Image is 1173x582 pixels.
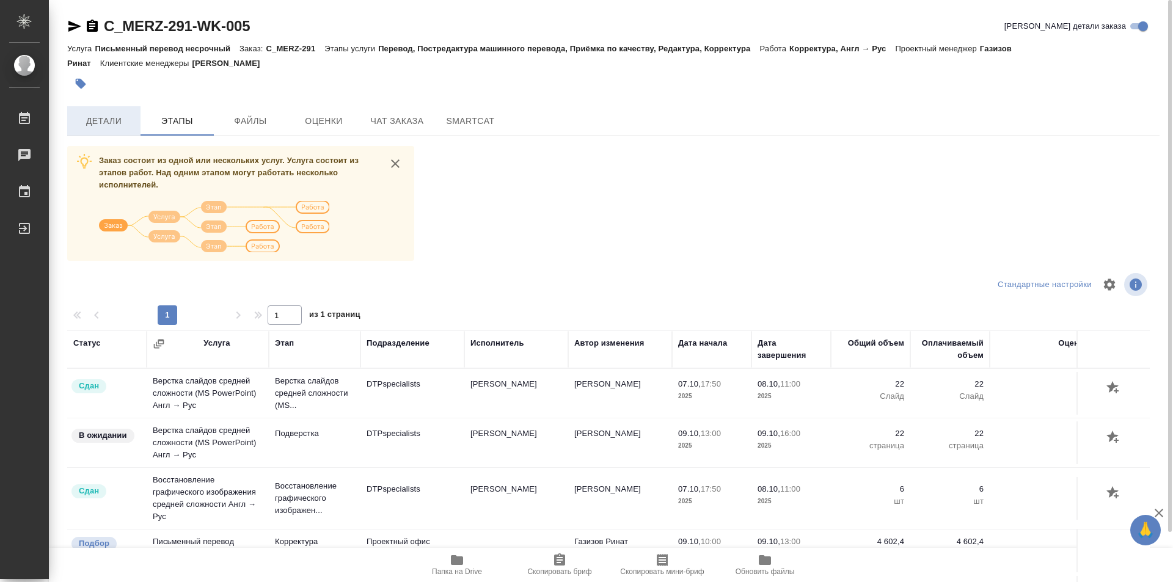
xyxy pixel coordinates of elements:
td: [PERSON_NAME] [464,421,568,464]
td: Верстка слайдов средней сложности (MS PowerPoint) Англ → Рус [147,369,269,418]
p: Подбор [79,537,109,550]
button: Скопировать мини-бриф [611,548,714,582]
p: 09.10, [678,537,701,546]
p: 22 [916,427,984,440]
span: Детали [75,114,133,129]
span: SmartCat [441,114,500,129]
div: split button [995,275,1095,294]
div: Услуга [203,337,230,349]
td: DTPspecialists [360,421,464,464]
p: 16:00 [780,429,800,438]
td: [PERSON_NAME] [464,477,568,520]
p: 13:00 [780,537,800,546]
p: 07.10, [678,379,701,388]
td: [PERSON_NAME] [568,477,672,520]
span: Скопировать мини-бриф [620,567,704,576]
p: Заказ: [239,44,266,53]
p: 2025 [758,495,825,507]
span: 🙏 [1135,517,1156,543]
p: 2025 [758,390,825,402]
p: Услуга [67,44,95,53]
p: 10:00 [701,537,721,546]
p: Восстановление графического изображен... [275,480,354,517]
p: 2025 [678,440,745,452]
span: [PERSON_NAME] детали заказа [1004,20,1126,32]
span: Обновить файлы [736,567,795,576]
p: Верстка слайдов средней сложности (MS... [275,375,354,412]
p: 6 [837,483,904,495]
div: Подразделение [367,337,429,349]
p: 11:00 [780,484,800,493]
p: 17:50 [701,484,721,493]
div: Автор изменения [574,337,644,349]
p: Слайд [837,390,904,402]
button: Добавить тэг [67,70,94,97]
div: Этап [275,337,294,349]
p: Слайд [916,390,984,402]
p: 6 [916,483,984,495]
p: 09.10, [678,429,701,438]
button: Добавить оценку [1103,378,1124,399]
div: Общий объем [848,337,904,349]
span: Посмотреть информацию [1124,273,1150,296]
p: Перевод, Постредактура машинного перевода, Приёмка по качеству, Редактура, Корректура [378,44,759,53]
p: страница [916,440,984,452]
button: close [386,155,404,173]
span: Файлы [221,114,280,129]
button: Скопировать бриф [508,548,611,582]
p: 22 [837,427,904,440]
p: Проектный менеджер [895,44,979,53]
td: Восстановление графического изображения средней сложности Англ → Рус [147,468,269,529]
p: Работа [759,44,789,53]
button: Сгруппировать [153,338,165,350]
span: Папка на Drive [432,567,482,576]
p: 4 602,4 [837,536,904,548]
button: Обновить файлы [714,548,816,582]
p: В ожидании [79,429,127,442]
td: Проектный офис [360,529,464,572]
p: Этапы услуги [324,44,378,53]
p: Письменный перевод несрочный [95,44,239,53]
p: 08.10, [758,379,780,388]
p: Подверстка [275,427,354,440]
div: Дата завершения [758,337,825,362]
p: 11:00 [780,379,800,388]
button: Добавить оценку [1103,483,1124,504]
p: Корректура, Англ → Рус [789,44,895,53]
p: 2025 [758,440,825,452]
p: 2025 [678,495,745,507]
td: Письменный перевод несрочный Англ → Рус [147,529,269,572]
p: шт [837,495,904,507]
p: [PERSON_NAME] [192,59,269,68]
td: DTPspecialists [360,477,464,520]
td: [PERSON_NAME] [568,421,672,464]
p: 17:50 [701,379,721,388]
td: Верстка слайдов средней сложности (MS PowerPoint) Англ → Рус [147,418,269,467]
p: Клиентские менеджеры [100,59,192,68]
p: Сдан [79,485,99,497]
span: Заказ состоит из одной или нескольких услуг. Услуга состоит из этапов работ. Над одним этапом мог... [99,156,359,189]
button: Папка на Drive [406,548,508,582]
td: [PERSON_NAME] [464,372,568,415]
p: 4 602,4 [916,536,984,548]
p: C_MERZ-291 [266,44,324,53]
p: 2025 [678,390,745,402]
span: Оценки [294,114,353,129]
p: Корректура [275,536,354,548]
p: Сдан [79,380,99,392]
button: Скопировать ссылку [85,19,100,34]
div: Оценка [1058,337,1087,349]
td: [PERSON_NAME] [568,372,672,415]
p: 09.10, [758,537,780,546]
button: Добавить оценку [1103,427,1124,448]
p: 08.10, [758,484,780,493]
button: Скопировать ссылку для ЯМессенджера [67,19,82,34]
span: Этапы [148,114,206,129]
p: 09.10, [758,429,780,438]
p: 22 [837,378,904,390]
p: 07.10, [678,484,701,493]
p: 13:00 [701,429,721,438]
span: из 1 страниц [309,307,360,325]
div: Оплачиваемый объем [916,337,984,362]
div: Исполнитель [470,337,524,349]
